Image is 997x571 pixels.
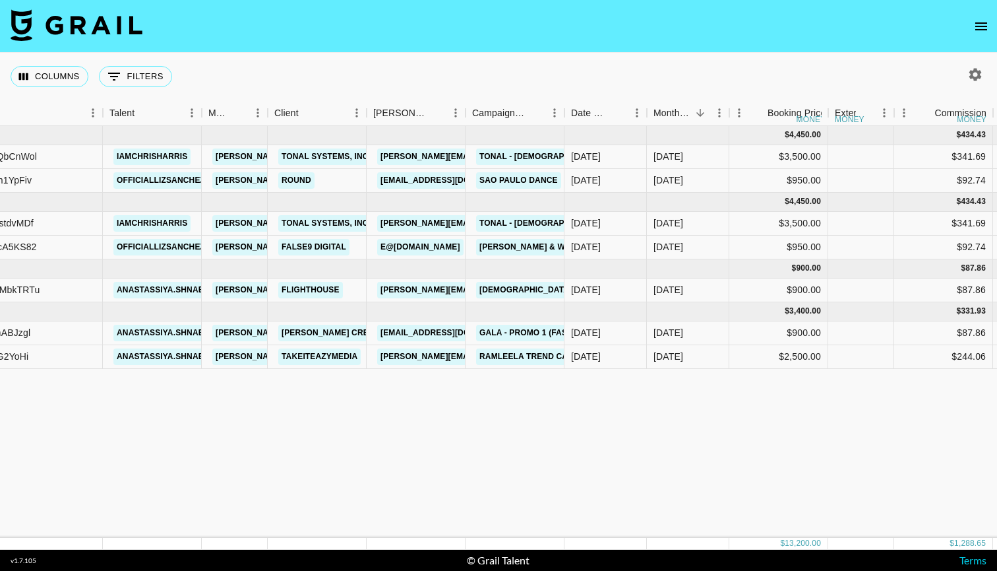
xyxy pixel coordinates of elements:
div: Oct '25 [653,350,683,363]
button: Menu [347,103,367,123]
div: $87.86 [894,279,993,302]
div: $900.00 [729,279,828,302]
div: $341.69 [894,212,993,236]
a: iamchrisharris [113,149,191,165]
div: $3,500.00 [729,212,828,236]
div: 3,400.00 [789,306,821,317]
div: Date Created [564,100,647,126]
div: $2,500.00 [729,345,828,369]
button: Sort [229,104,248,122]
div: 9/26/2025 [571,350,601,363]
button: Menu [248,103,268,123]
div: 7/10/2025 [571,150,601,163]
a: takeiteazymedia [278,349,361,365]
button: Menu [627,103,647,123]
a: Sao Paulo Dance [476,172,561,189]
div: $950.00 [729,236,828,259]
button: Menu [182,103,202,123]
div: 13,200.00 [785,538,821,549]
div: Campaign (Type) [472,100,526,126]
div: Commission [934,100,986,126]
div: 87.86 [965,263,986,274]
button: Sort [427,104,446,122]
a: [EMAIL_ADDRESS][DOMAIN_NAME] [377,172,525,189]
div: $ [785,129,789,141]
div: Booking Price [768,100,826,126]
div: $3,500.00 [729,145,828,169]
button: open drawer [968,13,994,40]
div: 1,288.65 [954,538,986,549]
button: Sort [526,104,545,122]
a: Terms [959,554,986,566]
a: e@[DOMAIN_NAME] [377,239,464,255]
a: Tonal Systems, Inc. [278,215,374,232]
button: Sort [299,104,317,122]
div: $ [961,263,965,274]
a: [PERSON_NAME][EMAIL_ADDRESS][DOMAIN_NAME] [212,239,427,255]
div: Campaign (Type) [466,100,564,126]
a: TONAL - [DEMOGRAPHIC_DATA] JOURNEY [476,215,651,232]
button: Menu [710,103,729,123]
div: 9/17/2025 [571,326,601,339]
div: money [835,116,864,123]
div: 7/24/2025 [571,174,601,187]
a: False9 Digital [278,239,349,255]
button: Select columns [11,66,88,87]
a: [PERSON_NAME][EMAIL_ADDRESS][DOMAIN_NAME] [377,349,592,365]
a: anastassiya.shnabel [113,282,218,298]
div: $87.86 [894,321,993,345]
div: 434.43 [961,129,986,141]
a: iamchrisharris [113,215,191,232]
div: $ [950,538,954,549]
a: Tonal Systems, Inc. [278,149,374,165]
div: Client [268,100,367,126]
div: Jul '25 [653,150,683,163]
a: [PERSON_NAME][EMAIL_ADDRESS][DOMAIN_NAME] [212,325,427,341]
div: v 1.7.105 [11,556,36,565]
div: [PERSON_NAME] [373,100,427,126]
button: Sort [609,104,627,122]
div: $ [957,129,961,141]
a: [PERSON_NAME][EMAIL_ADDRESS][PERSON_NAME][DOMAIN_NAME] [377,282,660,298]
div: $900.00 [729,321,828,345]
div: $92.74 [894,169,993,193]
div: 8/19/2025 [571,217,601,230]
div: 331.93 [961,306,986,317]
div: Month Due [653,100,691,126]
a: [PERSON_NAME][EMAIL_ADDRESS][DOMAIN_NAME] [212,172,427,189]
div: $ [957,306,961,317]
div: Booker [367,100,466,126]
img: Grail Talent [11,9,142,41]
div: money [957,116,986,123]
a: [PERSON_NAME][EMAIL_ADDRESS][DOMAIN_NAME] [212,349,427,365]
div: $244.06 [894,345,993,369]
button: Menu [874,103,894,123]
div: Manager [202,100,268,126]
div: Aug '25 [653,217,683,230]
a: [EMAIL_ADDRESS][DOMAIN_NAME] [377,325,525,341]
a: [PERSON_NAME][EMAIL_ADDRESS][DOMAIN_NAME] [212,215,427,232]
a: Flighthouse [278,282,343,298]
div: Jul '25 [653,174,683,187]
div: $950.00 [729,169,828,193]
div: $ [785,196,789,207]
div: Sep '25 [653,283,683,296]
div: 9/26/2025 [571,283,601,296]
a: [DEMOGRAPHIC_DATA][PERSON_NAME] - The Dead Dance [476,282,722,298]
a: GALA - Promo 1 (FASHION / HAIR & MAKEUP) [476,325,665,341]
a: Round [278,172,315,189]
a: anastassiya.shnabel [113,325,218,341]
div: Aug '25 [653,240,683,253]
a: officiallizsanchez [113,172,208,189]
button: Menu [729,103,749,123]
div: Date Created [571,100,609,126]
a: TONAL - [DEMOGRAPHIC_DATA] JOURNEY [476,149,651,165]
a: [PERSON_NAME] & WizKid - Cash Flow [476,239,646,255]
div: $ [785,306,789,317]
button: Menu [83,103,103,123]
div: Oct '25 [653,326,683,339]
div: 8/30/2025 [571,240,601,253]
div: Month Due [647,100,729,126]
div: $341.69 [894,145,993,169]
div: money [797,116,826,123]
